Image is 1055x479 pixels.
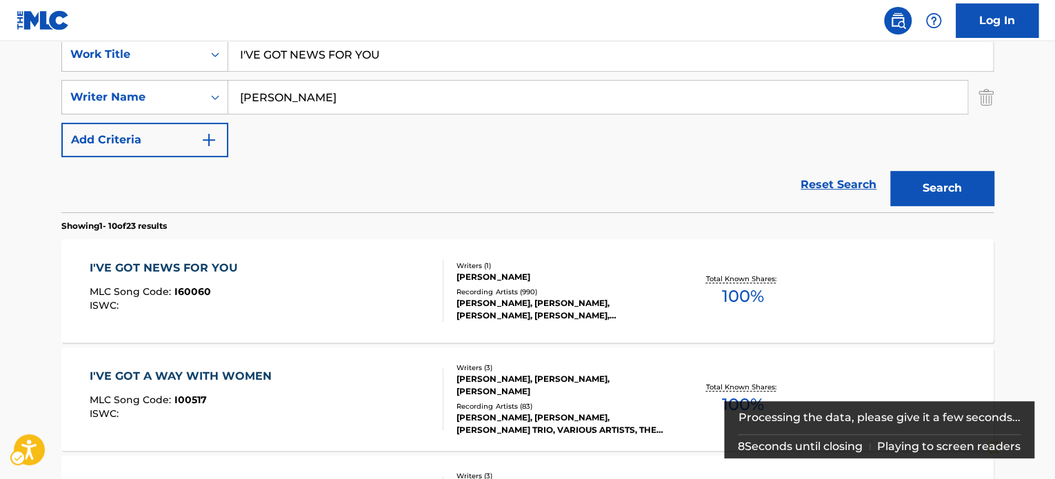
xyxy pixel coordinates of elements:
a: Log In [956,3,1038,38]
span: 8 [738,440,745,453]
div: I'VE GOT NEWS FOR YOU [90,260,245,276]
img: Delete Criterion [978,80,994,114]
p: Total Known Shares: [705,274,779,284]
div: Writers ( 1 ) [456,261,665,271]
form: Search Form [61,37,994,212]
span: MLC Song Code : [90,285,174,298]
div: Recording Artists ( 990 ) [456,287,665,297]
div: [PERSON_NAME], [PERSON_NAME], [PERSON_NAME] [456,373,665,398]
div: I'VE GOT A WAY WITH WOMEN [90,368,279,385]
img: 9d2ae6d4665cec9f34b9.svg [201,132,217,148]
span: I60060 [174,285,211,298]
span: 100 % [721,284,763,309]
a: Reset Search [794,170,883,200]
div: Writers ( 3 ) [456,363,665,373]
div: Recording Artists ( 83 ) [456,401,665,411]
a: I'VE GOT A WAY WITH WOMENMLC Song Code:I00517ISWC:Writers (3)[PERSON_NAME], [PERSON_NAME], [PERSO... [61,347,994,451]
p: Total Known Shares: [705,382,779,392]
img: search [890,12,906,29]
input: Search... [228,81,967,114]
span: ISWC : [90,407,122,420]
span: I00517 [174,394,207,406]
img: MLC Logo [17,10,70,30]
span: MLC Song Code : [90,394,174,406]
button: Add Criteria [61,123,228,157]
div: Work Title [70,46,194,63]
div: Processing the data, please give it a few seconds... [738,401,1021,434]
input: Search... [228,38,993,71]
span: 100 % [721,392,763,417]
div: Writer Name [70,89,194,105]
a: I'VE GOT NEWS FOR YOUMLC Song Code:I60060ISWC:Writers (1)[PERSON_NAME]Recording Artists (990)[PER... [61,239,994,343]
button: Search [890,171,994,205]
p: Showing 1 - 10 of 23 results [61,220,167,232]
div: [PERSON_NAME], [PERSON_NAME], [PERSON_NAME], [PERSON_NAME], [PERSON_NAME] [456,297,665,322]
div: [PERSON_NAME], [PERSON_NAME], [PERSON_NAME] TRIO, VARIOUS ARTISTS, THE NAT \"\"KING\"\" [PERSON_N... [456,411,665,436]
span: ISWC : [90,299,122,312]
img: help [925,12,942,29]
div: [PERSON_NAME] [456,271,665,283]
